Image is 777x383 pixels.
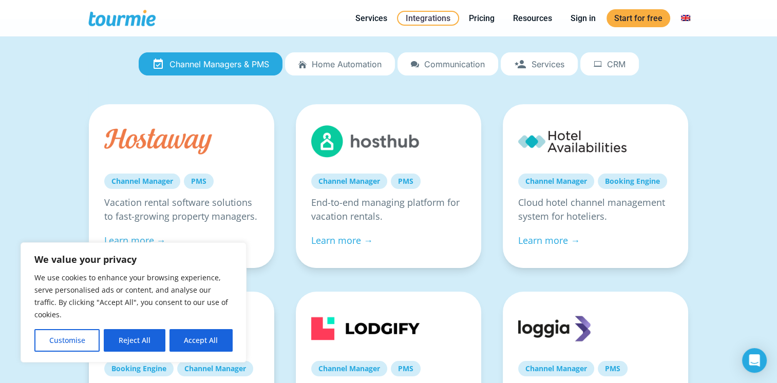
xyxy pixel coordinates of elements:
a: Pricing [461,12,502,25]
a: Channel Manager [177,361,253,376]
a: PMS [391,361,421,376]
button: Accept All [169,329,233,352]
span: Home automation [312,60,382,69]
a: Channel Manager [311,361,387,376]
a: Learn more → [518,234,580,246]
a: Integrations [397,11,459,26]
a: Sign in [563,12,603,25]
a: Switch to [673,12,698,25]
a: Resources [505,12,560,25]
a: PMS [391,174,421,189]
p: Vacation rental software solutions to fast-growing property managers. [104,196,259,223]
a: Channel Manager [518,361,594,376]
a: Learn more → [311,234,373,246]
span: CRM [607,60,626,69]
span: Communication [424,60,485,69]
a: Channel Manager [104,174,180,189]
p: End-to-end managing platform for vacation rentals. [311,196,466,223]
a: Channel Manager [518,174,594,189]
span: Channel Managers & PMS [169,60,269,69]
button: Customise [34,329,100,352]
a: PMS [184,174,214,189]
a: Start for free [607,9,670,27]
p: We use cookies to enhance your browsing experience, serve personalised ads or content, and analys... [34,272,233,321]
a: Booking Engine [598,174,667,189]
p: We value your privacy [34,253,233,265]
a: Services [348,12,395,25]
a: Learn more → [104,234,166,246]
a: Channel Manager [311,174,387,189]
p: Cloud hotel channel management system for hoteliers. [518,196,673,223]
span: Services [532,60,564,69]
div: Open Intercom Messenger [742,348,767,373]
a: Booking Engine [104,361,174,376]
a: PMS [598,361,628,376]
button: Reject All [104,329,165,352]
